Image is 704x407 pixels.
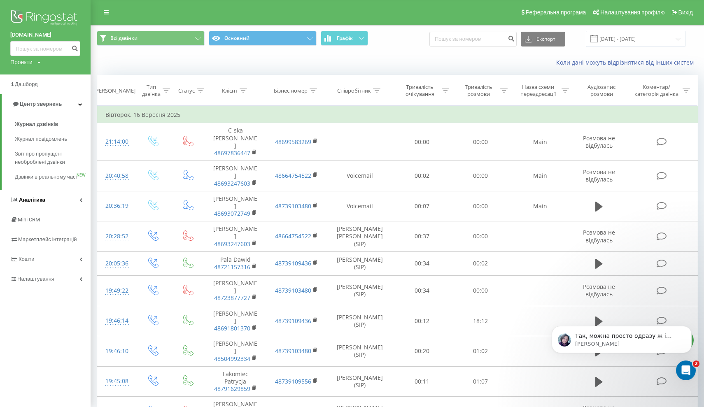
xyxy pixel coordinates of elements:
span: 2 [693,360,699,367]
iframe: Intercom notifications повідомлення [539,309,704,385]
div: 21:14:00 [105,134,126,150]
span: Журнал повідомлень [15,135,67,143]
td: 00:07 [392,191,451,221]
button: Графік [321,31,368,46]
a: [DOMAIN_NAME] [10,31,80,39]
td: [PERSON_NAME] [205,191,266,221]
div: 20:28:52 [105,228,126,244]
span: Реферальна програма [526,9,586,16]
td: 00:00 [451,276,510,306]
div: 20:36:19 [105,198,126,214]
td: 00:34 [392,251,451,275]
td: Main [510,191,571,221]
td: Pala Dawid [205,251,266,275]
span: Дашборд [15,81,38,87]
div: Клієнт [222,87,238,94]
button: Експорт [521,32,565,47]
span: Центр звернень [20,101,62,107]
div: 19:45:08 [105,373,126,389]
td: 00:00 [451,221,510,252]
button: Основний [209,31,317,46]
td: 00:00 [451,123,510,161]
span: Вихід [678,9,693,16]
a: 48693072749 [214,209,250,217]
td: Lakomiec Patrycja [205,366,266,397]
a: 48504992334 [214,355,250,363]
img: Ringostat logo [10,8,80,29]
td: [PERSON_NAME] [205,306,266,336]
span: Маркетплейс інтеграцій [18,236,77,242]
div: Назва схеми переадресації [517,84,559,98]
td: 01:07 [451,366,510,397]
div: 20:05:36 [105,256,126,272]
div: Аудіозапис розмови [578,84,625,98]
a: 48721157316 [214,263,250,271]
span: Аналiтика [19,197,45,203]
td: 00:00 [451,161,510,191]
td: [PERSON_NAME] (SIP) [327,251,393,275]
td: 00:02 [451,251,510,275]
td: [PERSON_NAME] [PERSON_NAME] (SIP) [327,221,393,252]
a: 48791629859 [214,385,250,393]
a: 48739109556 [275,377,311,385]
span: Налаштування профілю [600,9,664,16]
div: Тривалість очікування [400,84,439,98]
a: Журнал дзвінків [15,117,91,132]
span: Розмова не відбулась [583,168,615,183]
div: Проекти [10,58,33,66]
input: Пошук за номером [429,32,517,47]
input: Пошук за номером [10,41,80,56]
td: 00:37 [392,221,451,252]
td: C-ska [PERSON_NAME] [205,123,266,161]
a: Центр звернень [2,94,91,114]
td: 00:02 [392,161,451,191]
a: 48664754522 [275,172,311,179]
div: Бізнес номер [274,87,308,94]
td: [PERSON_NAME] (SIP) [327,336,393,367]
td: 01:02 [451,336,510,367]
div: 19:46:10 [105,343,126,359]
td: 00:11 [392,366,451,397]
span: Кошти [19,256,34,262]
span: Звіт про пропущені необроблені дзвінки [15,150,86,166]
span: Розмова не відбулась [583,283,615,298]
td: [PERSON_NAME] [205,221,266,252]
td: [PERSON_NAME] [205,161,266,191]
a: Звіт про пропущені необроблені дзвінки [15,147,91,170]
span: Mini CRM [18,216,40,223]
a: 48739109436 [275,259,311,267]
td: 00:20 [392,336,451,367]
td: [PERSON_NAME] [205,276,266,306]
td: 00:00 [451,191,510,221]
a: Коли дані можуть відрізнятися вiд інших систем [556,58,698,66]
a: 48739109436 [275,317,311,325]
span: Розмова не відбулась [583,134,615,149]
div: 19:49:22 [105,283,126,299]
div: Коментар/категорія дзвінка [632,84,681,98]
div: Співробітник [337,87,371,94]
span: Дзвінки в реальному часі [15,173,77,181]
td: 00:00 [392,123,451,161]
span: Всі дзвінки [110,35,138,42]
td: [PERSON_NAME] (SIP) [327,276,393,306]
td: [PERSON_NAME] (SIP) [327,306,393,336]
div: Тривалість розмови [459,84,498,98]
td: Main [510,123,571,161]
a: Журнал повідомлень [15,132,91,147]
td: Main [510,161,571,191]
span: Журнал дзвінків [15,120,58,128]
div: 20:40:58 [105,168,126,184]
a: 48693247603 [214,179,250,187]
a: 48664754522 [275,232,311,240]
span: Розмова не відбулась [583,228,615,244]
a: 48691801370 [214,324,250,332]
td: Вівторок, 16 Вересня 2025 [97,107,698,123]
td: 18:12 [451,306,510,336]
a: 48699583269 [275,138,311,146]
a: 48697836447 [214,149,250,157]
div: [PERSON_NAME] [94,87,135,94]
